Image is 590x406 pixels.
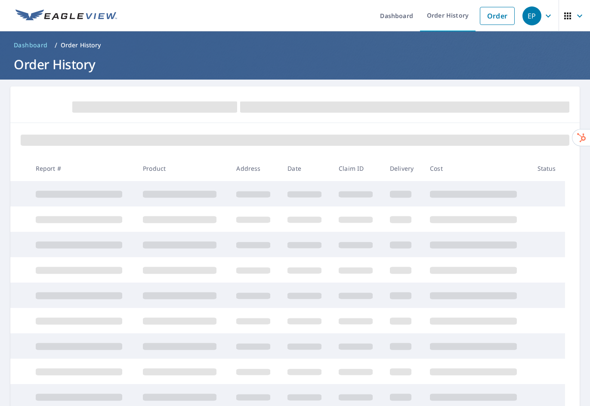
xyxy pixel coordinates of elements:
th: Cost [423,156,531,181]
th: Address [229,156,281,181]
th: Report # [29,156,136,181]
li: / [55,40,57,50]
div: EP [522,6,541,25]
th: Product [136,156,229,181]
th: Delivery [383,156,423,181]
h1: Order History [10,55,580,73]
nav: breadcrumb [10,38,580,52]
a: Dashboard [10,38,51,52]
span: Dashboard [14,41,48,49]
th: Date [281,156,332,181]
img: EV Logo [15,9,117,22]
p: Order History [61,41,101,49]
th: Status [531,156,565,181]
th: Claim ID [332,156,383,181]
a: Order [480,7,515,25]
